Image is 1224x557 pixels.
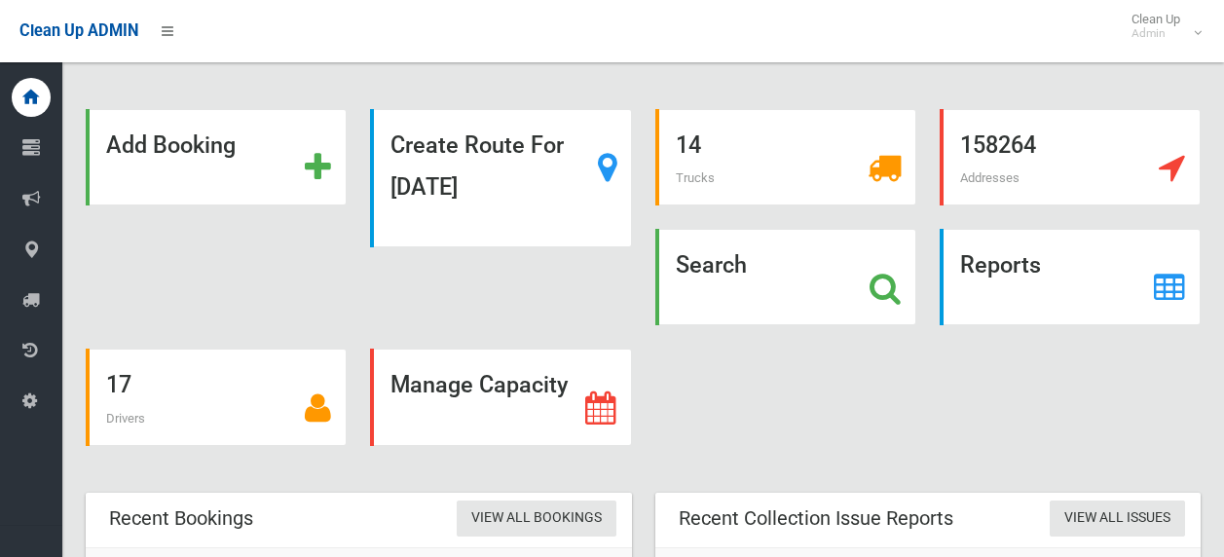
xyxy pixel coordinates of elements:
[940,109,1201,205] a: 158264 Addresses
[655,229,916,325] a: Search
[676,251,747,278] strong: Search
[370,349,631,445] a: Manage Capacity
[960,131,1036,159] strong: 158264
[1050,501,1185,537] a: View All Issues
[86,109,347,205] a: Add Booking
[960,170,1020,185] span: Addresses
[86,500,277,538] header: Recent Bookings
[960,251,1041,278] strong: Reports
[655,500,977,538] header: Recent Collection Issue Reports
[457,501,616,537] a: View All Bookings
[1131,26,1180,41] small: Admin
[106,411,145,426] span: Drivers
[86,349,347,445] a: 17 Drivers
[676,170,715,185] span: Trucks
[19,21,138,40] span: Clean Up ADMIN
[1122,12,1200,41] span: Clean Up
[390,131,564,201] strong: Create Route For [DATE]
[370,109,631,247] a: Create Route For [DATE]
[106,371,131,398] strong: 17
[655,109,916,205] a: 14 Trucks
[940,229,1201,325] a: Reports
[106,131,236,159] strong: Add Booking
[676,131,701,159] strong: 14
[390,371,568,398] strong: Manage Capacity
